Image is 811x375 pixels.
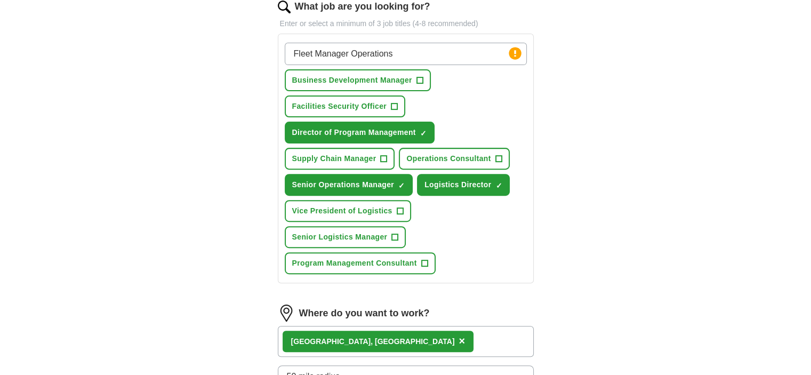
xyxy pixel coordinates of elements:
[285,252,436,274] button: Program Management Consultant
[459,333,465,349] button: ×
[292,153,376,164] span: Supply Chain Manager
[285,122,435,143] button: Director of Program Management✓
[285,174,413,196] button: Senior Operations Manager✓
[285,148,395,170] button: Supply Chain Manager
[398,181,405,190] span: ✓
[285,43,527,65] input: Type a job title and press enter
[285,95,406,117] button: Facilities Security Officer
[278,1,291,13] img: search.png
[399,148,509,170] button: Operations Consultant
[417,174,510,196] button: Logistics Director✓
[292,127,416,138] span: Director of Program Management
[424,179,491,190] span: Logistics Director
[292,101,387,112] span: Facilities Security Officer
[292,232,388,243] span: Senior Logistics Manager
[292,75,412,86] span: Business Development Manager
[299,306,430,321] label: Where do you want to work?
[292,205,392,217] span: Vice President of Logistics
[420,129,427,138] span: ✓
[278,18,534,29] p: Enter or select a minimum of 3 job titles (4-8 recommended)
[285,69,431,91] button: Business Development Manager
[292,258,417,269] span: Program Management Consultant
[406,153,491,164] span: Operations Consultant
[291,336,455,347] div: , [GEOGRAPHIC_DATA]
[292,179,395,190] span: Senior Operations Manager
[291,337,371,346] strong: [GEOGRAPHIC_DATA]
[459,335,465,347] span: ×
[495,181,502,190] span: ✓
[285,226,406,248] button: Senior Logistics Manager
[285,200,411,222] button: Vice President of Logistics
[278,305,295,322] img: location.png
